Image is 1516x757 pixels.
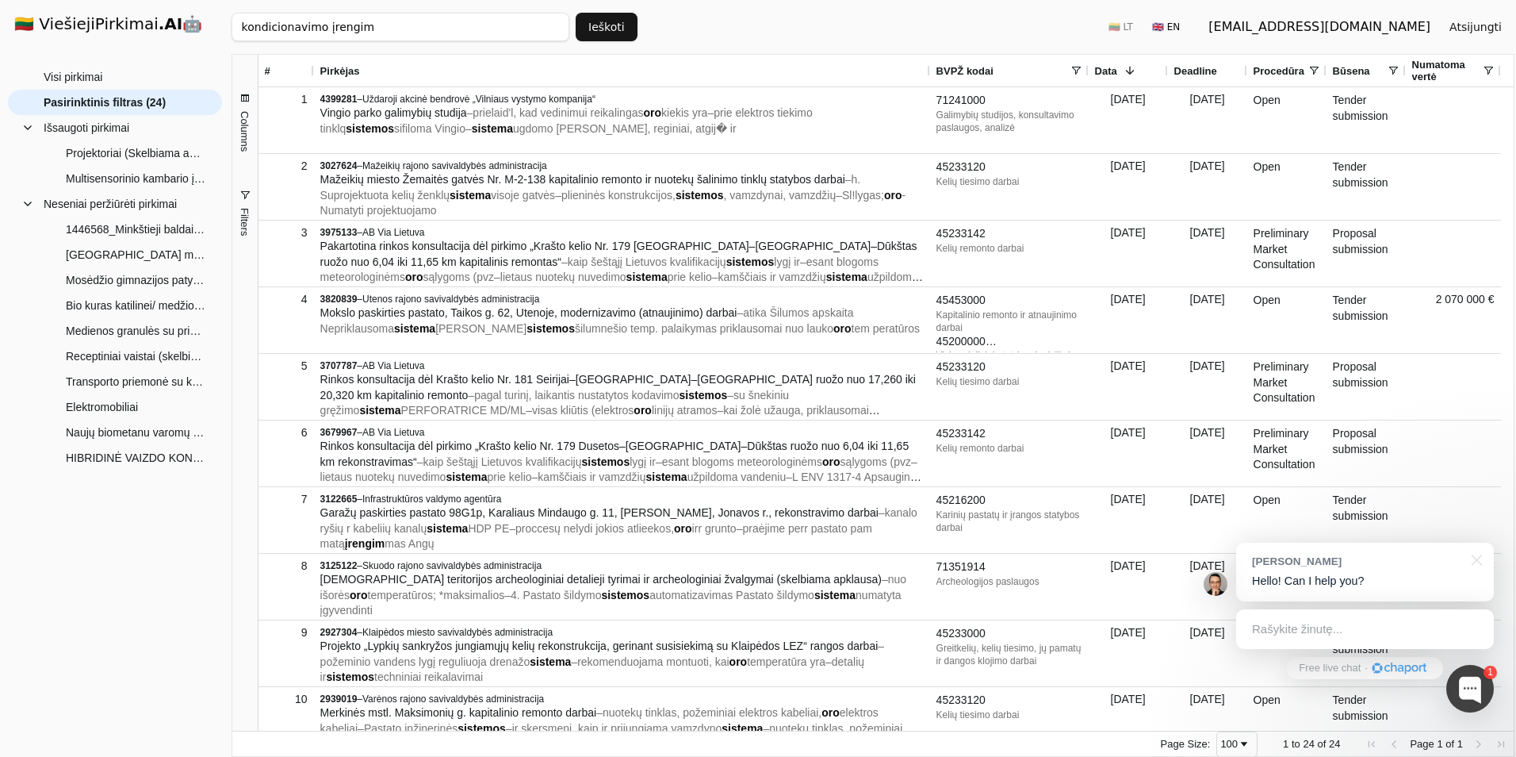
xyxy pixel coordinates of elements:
[1247,621,1326,686] div: Open
[747,655,825,668] span: temperatūra yra
[1329,738,1340,750] span: 24
[1089,421,1168,486] div: [DATE]
[320,559,924,572] div: –
[346,122,394,135] span: sistemos
[320,455,921,499] span: – – – – – –
[326,671,374,683] span: sistemos
[362,160,547,171] span: Mažeikių rajono savivaldybės administracija
[936,359,1082,375] div: 45233120
[1483,666,1497,679] div: 1
[320,640,885,683] span: – – –
[568,256,726,268] span: kaip šeštąjį Lietuvos kvalifikacijų
[320,471,446,483] span: lietaus nuotekų nuvedimo
[44,192,177,216] span: Neseniai peržiūrėti pirkimai
[320,306,920,335] span: –
[1472,738,1485,751] div: Next Page
[511,589,601,601] span: 4. Pastato šildymo
[1089,487,1168,553] div: [DATE]
[1247,687,1326,753] div: Open
[265,288,308,311] div: 4
[1174,65,1217,77] span: Deadline
[1318,738,1326,750] span: of
[936,93,1082,109] div: 71241000
[435,322,526,335] span: [PERSON_NAME]
[1089,687,1168,753] div: [DATE]
[661,106,707,119] span: kiekis yra
[345,537,385,550] span: įrengim
[320,306,854,335] span: atika Šilumos apskaita Nepriklausoma
[936,242,1082,255] div: Kelių remonto darbai
[394,322,435,335] span: sistema
[265,555,308,578] div: 8
[1247,354,1326,420] div: Preliminary Market Consultation
[1247,487,1326,553] div: Open
[1208,17,1430,37] div: [EMAIL_ADDRESS][DOMAIN_NAME]
[320,189,906,217] span: -Numatyti projektuojamo
[66,319,206,343] span: Medienos granulės su pristatymu
[687,471,787,483] span: užpildoma vandeniu
[1437,738,1442,750] span: 1
[852,322,920,335] span: tem peratūros
[1168,154,1247,220] div: [DATE]
[362,294,539,305] span: Utenos rajono savivaldybės administracija
[474,389,679,402] span: pagal turinį, laikantis nustatytos kodavimo
[320,173,861,202] span: h. Suprojektuota kelių ženklų
[362,94,595,105] span: Uždaroji akcinė bendrovė „Vilniaus vystymo kompanija“
[320,627,358,638] span: 2927304
[1220,738,1238,750] div: 100
[634,404,652,417] span: oro
[368,589,505,601] span: temperatūros; *maksimalios
[1254,65,1304,77] span: Procedūra
[601,589,649,601] span: sistemos
[320,506,917,550] span: – – –
[320,373,916,402] span: Rinkos konsultacija dėl Krašto kelio Nr. 181 Seirijai–[GEOGRAPHIC_DATA]–[GEOGRAPHIC_DATA] ruožo n...
[491,189,555,202] span: visoje gatvės
[265,688,308,711] div: 10
[1089,154,1168,220] div: [DATE]
[643,106,661,119] span: oro
[1495,738,1507,751] div: Last Page
[936,442,1082,455] div: Kelių remonto darbai
[1326,287,1406,353] div: Tender submission
[1287,657,1442,679] a: Free live chat·
[515,522,674,535] span: proccesų nelydi jokios atlieekos,
[320,65,360,77] span: Pirkėjas
[472,122,513,135] span: sistema
[1247,154,1326,220] div: Open
[936,293,1082,309] div: 45453000
[1161,738,1211,750] div: Page Size:
[1410,738,1434,750] span: Page
[320,94,358,105] span: 4399281
[1303,738,1314,750] span: 24
[936,65,993,77] span: BVPŽ kodai
[821,706,840,719] span: oro
[320,694,358,705] span: 2939019
[1089,221,1168,286] div: [DATE]
[1089,621,1168,686] div: [DATE]
[500,271,626,283] span: lietaus nuotekų nuvedimo
[842,189,884,202] span: Sl!lygas;
[1326,687,1406,753] div: Tender submission
[1247,287,1326,353] div: Open
[320,293,924,305] div: –
[538,471,645,483] span: kamščiais ir vamzdžių
[320,294,358,305] span: 3820839
[265,355,308,378] div: 5
[320,106,467,119] span: Vingio parko galimybių studija
[532,404,634,417] span: visas kliūtis (elektros
[66,446,206,470] span: HIBRIDINĖ VAIZDO KONFERENCIJŲ ĮRANGA (Skelbiama apklausa)
[1168,287,1247,353] div: [DATE]
[320,640,879,652] span: Projekto „Lypkių sankryžos jungiamųjų kelių rekonstrukcija, gerinant susisiekimą su Klaipėdos LEZ...
[575,322,833,335] span: šilumnešio temp. palaikymas priklausomai nuo lauko
[1445,738,1454,750] span: of
[320,560,358,571] span: 3125122
[362,627,553,638] span: Klaipėdos miesto savivaldybės administracija
[446,471,487,483] span: sistema
[662,455,822,468] span: esant blogoms meteorologinėms
[668,271,712,283] span: prie kelio
[1326,487,1406,553] div: Tender submission
[320,573,906,617] span: – –
[44,65,102,89] span: Visi pirkimai
[1326,87,1406,153] div: Tender submission
[936,375,1082,388] div: Kelių tiesimo darbai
